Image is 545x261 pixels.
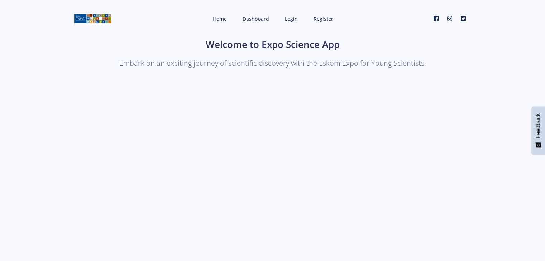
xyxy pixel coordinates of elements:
[243,15,269,22] span: Dashboard
[206,9,233,28] a: Home
[531,106,545,155] button: Feedback - Show survey
[278,9,303,28] a: Login
[314,15,333,22] span: Register
[74,38,472,51] h1: Welcome to Expo Science App
[74,57,472,69] p: Embark on an exciting journey of scientific discovery with the Eskom Expo for Young Scientists.
[285,15,298,22] span: Login
[74,13,111,24] img: logo01.png
[535,113,541,138] span: Feedback
[235,9,275,28] a: Dashboard
[306,9,339,28] a: Register
[213,15,227,22] span: Home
